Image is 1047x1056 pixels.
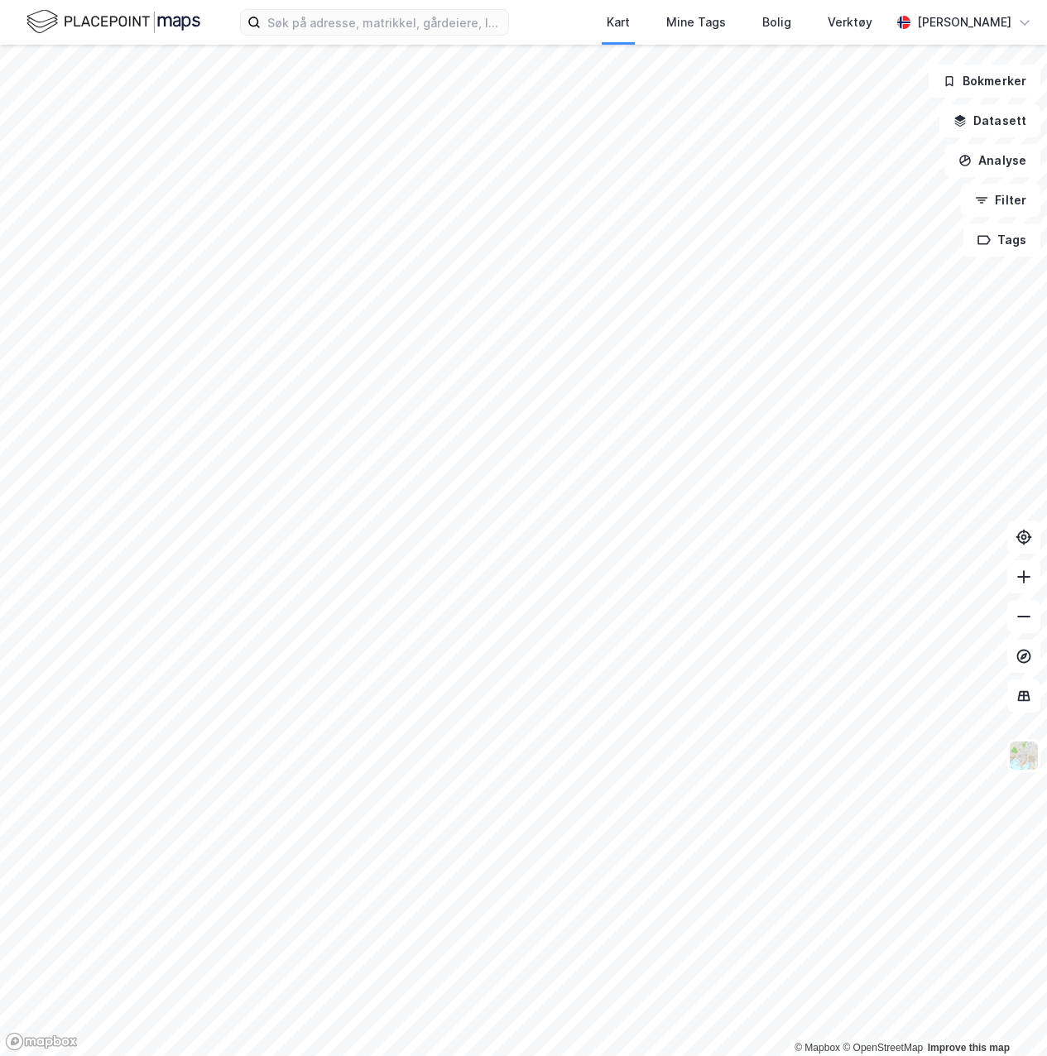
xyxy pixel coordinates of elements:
div: Verktøy [828,12,872,32]
iframe: Chat Widget [964,977,1047,1056]
div: Mine Tags [666,12,726,32]
div: [PERSON_NAME] [917,12,1011,32]
img: logo.f888ab2527a4732fd821a326f86c7f29.svg [26,7,200,36]
div: Kart [607,12,630,32]
input: Søk på adresse, matrikkel, gårdeiere, leietakere eller personer [261,10,508,35]
div: Bolig [762,12,791,32]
